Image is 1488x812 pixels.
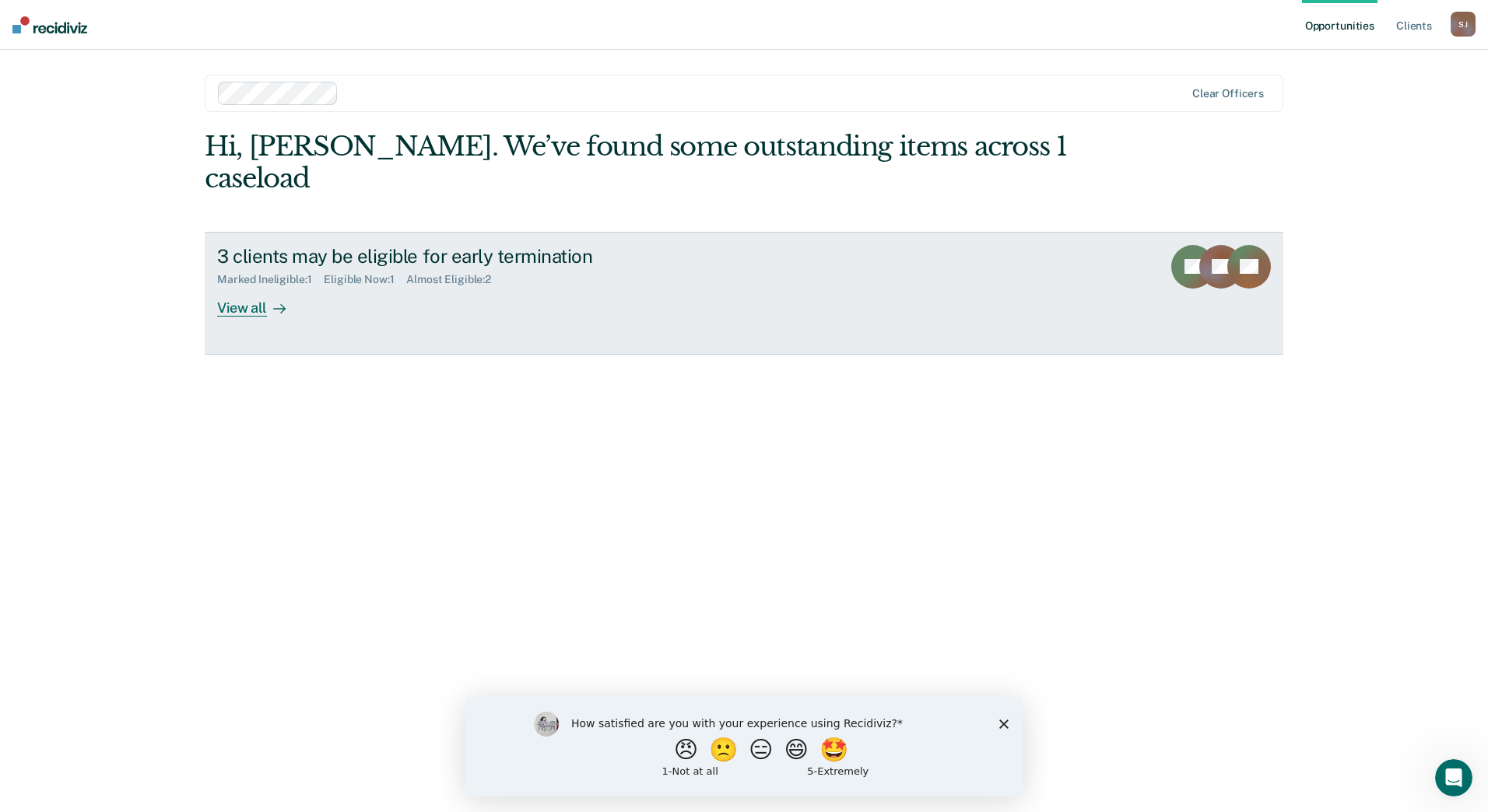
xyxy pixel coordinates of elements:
iframe: Intercom live chat [1435,759,1472,796]
div: Eligible Now : 1 [324,273,406,286]
div: 3 clients may be eligible for early termination [217,245,763,268]
div: Almost Eligible : 2 [406,273,504,286]
div: Clear officers [1192,87,1264,100]
div: S J [1451,12,1476,37]
img: Recidiviz [12,16,87,33]
button: SJ [1451,12,1476,37]
div: Hi, [PERSON_NAME]. We’ve found some outstanding items across 1 caseload [205,131,1068,194]
div: Marked Ineligible : 1 [217,273,324,286]
div: View all [217,286,304,317]
iframe: Survey by Kim from Recidiviz [465,696,1023,796]
a: 3 clients may be eligible for early terminationMarked Ineligible:1Eligible Now:1Almost Eligible:2... [205,232,1283,355]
